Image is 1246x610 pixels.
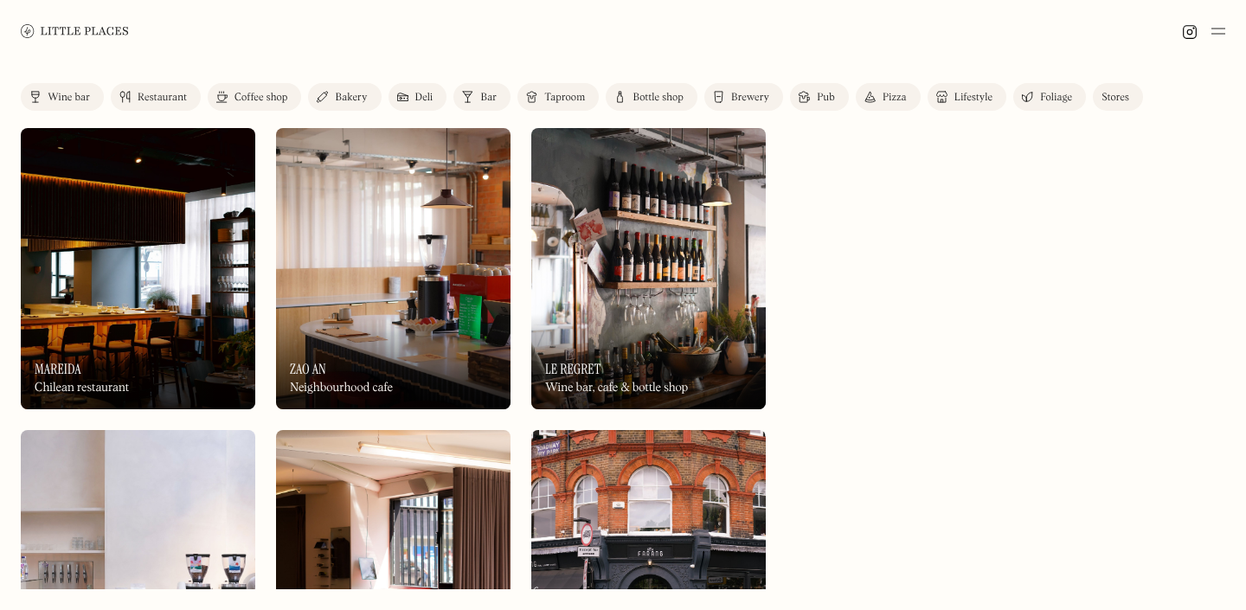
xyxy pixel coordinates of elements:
img: Le Regret [531,128,766,409]
div: Pizza [883,93,907,103]
h3: Mareida [35,361,81,377]
a: Coffee shop [208,83,301,111]
div: Wine bar [48,93,90,103]
div: Bottle shop [633,93,684,103]
a: Bakery [308,83,381,111]
div: Brewery [731,93,769,103]
a: Taproom [517,83,599,111]
h3: Zao An [290,361,326,377]
div: Taproom [544,93,585,103]
div: Coffee shop [234,93,287,103]
h3: Le Regret [545,361,601,377]
a: MareidaMareidaMareidaChilean restaurant [21,128,255,409]
div: Wine bar, cafe & bottle shop [545,381,688,395]
a: Lifestyle [928,83,1006,111]
div: Stores [1101,93,1129,103]
a: Deli [389,83,447,111]
div: Restaurant [138,93,187,103]
a: Zao AnZao AnZao AnNeighbourhood cafe [276,128,511,409]
a: Pizza [856,83,921,111]
div: Chilean restaurant [35,381,129,395]
img: Mareida [21,128,255,409]
a: Brewery [704,83,783,111]
a: Pub [790,83,849,111]
a: Bottle shop [606,83,697,111]
a: Stores [1093,83,1143,111]
div: Pub [817,93,835,103]
a: Bar [453,83,511,111]
div: Lifestyle [954,93,992,103]
div: Foliage [1040,93,1072,103]
div: Deli [415,93,434,103]
a: Wine bar [21,83,104,111]
img: Zao An [276,128,511,409]
div: Bakery [335,93,367,103]
div: Neighbourhood cafe [290,381,393,395]
a: Foliage [1013,83,1086,111]
a: Le RegretLe RegretLe RegretWine bar, cafe & bottle shop [531,128,766,409]
a: Restaurant [111,83,201,111]
div: Bar [480,93,497,103]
